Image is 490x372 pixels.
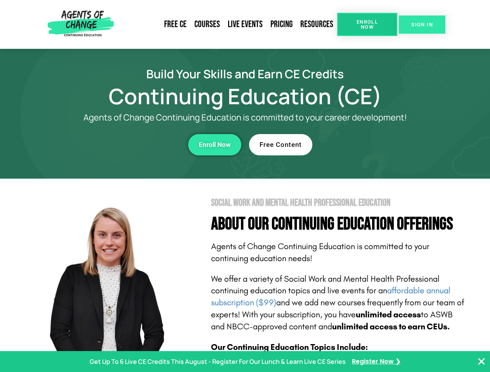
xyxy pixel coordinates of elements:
h4: About Our Continuing Education Offerings [211,215,466,233]
a: SIGN IN [399,15,445,34]
p: Get Up To 6 Live CE Credits This August - Register For Our Lunch & Learn Live CE Series [90,356,346,367]
h2: Social Work and Mental Health Professional Education [211,198,466,208]
span: SIGN IN [411,22,433,27]
span: Free Content [260,141,302,148]
b: unlimited access to earn CEUs. [332,322,450,332]
span: Enroll Now [350,19,385,29]
h1: Continuing Education (CE) [24,87,466,105]
span: Agents of Change Continuing Education is committed to your continuing education needs! [211,241,429,263]
p: Agents of Change Continuing Education is committed to your career development! [55,113,435,122]
b: Our Continuing Education Topics Include: [211,342,368,352]
a: Register Now ❯ [352,356,400,367]
a: Free CE [160,15,190,33]
a: Enroll Now [188,134,241,155]
a: Pricing [267,15,296,33]
p: We offer a variety of Social Work and Mental Health Professional continuing education topics and ... [211,273,466,333]
span: Enroll Now [199,141,231,148]
a: Enroll Now [337,13,397,36]
a: Free Content [249,134,312,155]
a: Live Events [224,15,267,33]
a: Courses [190,15,224,33]
h2: Build Your Skills and Earn CE Credits [24,68,466,79]
button: Close Banner [477,357,486,366]
nav: Menu [117,15,337,33]
a: Resources [296,15,337,33]
b: unlimited access [356,310,421,320]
